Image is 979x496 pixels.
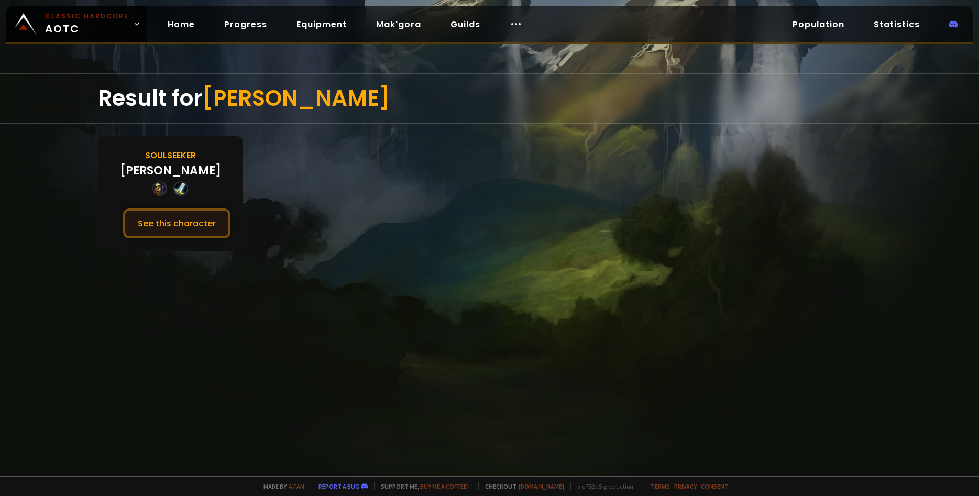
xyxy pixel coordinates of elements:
[784,14,853,35] a: Population
[570,482,633,490] span: v. d752d5 - production
[45,12,129,37] span: AOTC
[420,482,472,490] a: Buy me a coffee
[289,482,304,490] a: a fan
[216,14,276,35] a: Progress
[442,14,489,35] a: Guilds
[374,482,472,490] span: Support me,
[865,14,928,35] a: Statistics
[6,6,147,42] a: Classic HardcoreAOTC
[318,482,359,490] a: Report a bug
[478,482,564,490] span: Checkout
[202,83,390,114] span: [PERSON_NAME]
[651,482,670,490] a: Terms
[98,74,881,123] div: Result for
[45,12,129,21] small: Classic Hardcore
[288,14,355,35] a: Equipment
[145,149,196,162] div: Soulseeker
[368,14,430,35] a: Mak'gora
[674,482,697,490] a: Privacy
[257,482,304,490] span: Made by
[159,14,203,35] a: Home
[701,482,729,490] a: Consent
[120,162,221,179] div: [PERSON_NAME]
[519,482,564,490] a: [DOMAIN_NAME]
[123,208,230,238] button: See this character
